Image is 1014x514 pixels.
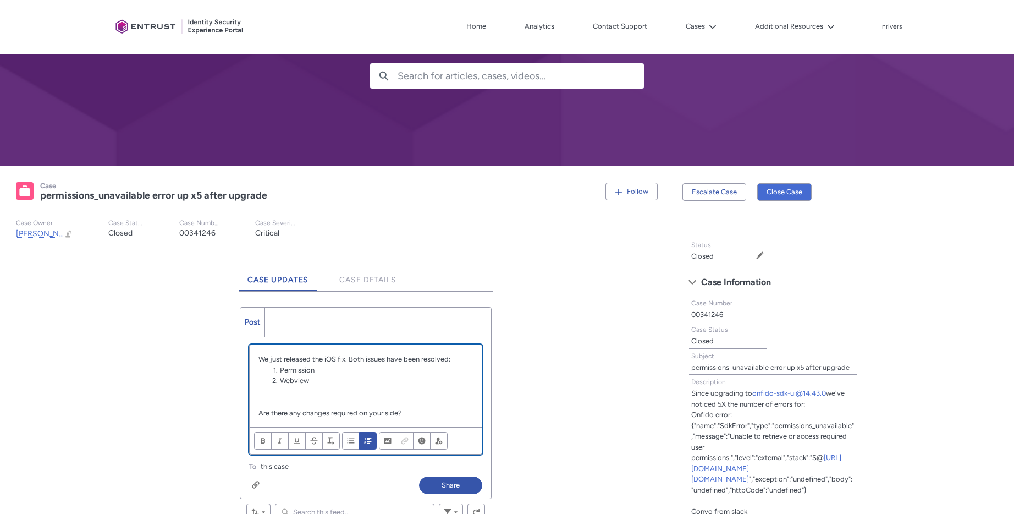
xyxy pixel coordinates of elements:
p: Case Status [108,219,144,227]
span: Case Number [691,299,732,307]
button: Share [419,477,482,494]
lightning-formatted-text: 00341246 [691,310,723,319]
button: @Mention people and groups [430,432,448,450]
span: Subject [691,352,714,360]
ul: Format text [254,432,340,450]
button: Additional Resources [752,18,837,35]
button: Edit Status [756,251,764,260]
span: Case Status [691,326,728,333]
button: Insert Emoji [413,432,431,450]
p: Case Number [179,219,220,227]
span: Case Information [701,274,771,291]
p: nrivers [882,23,902,31]
button: Strikethrough [305,432,323,450]
button: User Profile nrivers [881,20,903,31]
button: Case Information [683,274,862,291]
button: Image [379,432,396,450]
span: Post [245,318,260,327]
a: Case Details [330,261,405,291]
span: Follow [627,187,648,195]
span: To [249,463,256,471]
p: We just released the iOS fix. Both issues have been resolved: [258,354,473,365]
span: Description [691,378,726,386]
button: Numbered List [359,432,377,450]
a: Contact Support [590,18,650,35]
button: Bulleted List [342,432,360,450]
input: Search for articles, cases, videos... [398,63,644,89]
p: Case Severity [255,219,296,227]
ul: Insert content [379,432,448,450]
button: Cases [683,18,719,35]
ul: Align text [342,432,377,450]
lightning-formatted-text: permissions_unavailable error up x5 after upgrade [40,189,267,201]
button: Change Owner [64,229,73,238]
a: Case Updates [239,261,318,291]
button: Italic [271,432,289,450]
a: Home [464,18,489,35]
span: Case Updates [247,275,309,285]
button: Close Case [757,183,812,201]
a: Analytics, opens in new tab [522,18,557,35]
li: Permission [269,365,473,376]
span: Case Details [339,275,396,285]
button: Link [396,432,414,450]
a: [URL][DOMAIN_NAME][DOMAIN_NAME] [691,453,841,483]
button: Remove Formatting [322,432,340,450]
button: Follow [605,183,658,200]
a: Post [240,308,265,337]
span: Status [691,241,711,249]
lightning-formatted-text: Closed [691,252,714,260]
span: [PERSON_NAME].[PERSON_NAME] [16,229,141,238]
p: Are there any changes required on your side? [258,408,473,419]
lightning-formatted-text: Closed [691,337,714,345]
li: Webview [269,375,473,386]
lightning-formatted-text: 00341246 [179,228,216,238]
div: Chatter Publisher [240,307,492,499]
span: this case [261,461,289,472]
lightning-formatted-text: Closed [108,228,133,238]
lightning-formatted-text: permissions_unavailable error up x5 after upgrade [691,363,850,371]
button: Escalate Case [682,183,746,201]
button: Bold [254,432,272,450]
lightning-formatted-text: Critical [255,228,279,238]
button: Underline [288,432,306,450]
p: Case Owner [16,219,73,227]
records-entity-label: Case [40,182,56,190]
button: Search [370,63,398,89]
a: onfido-sdk-ui@14.43.0 [752,389,826,397]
